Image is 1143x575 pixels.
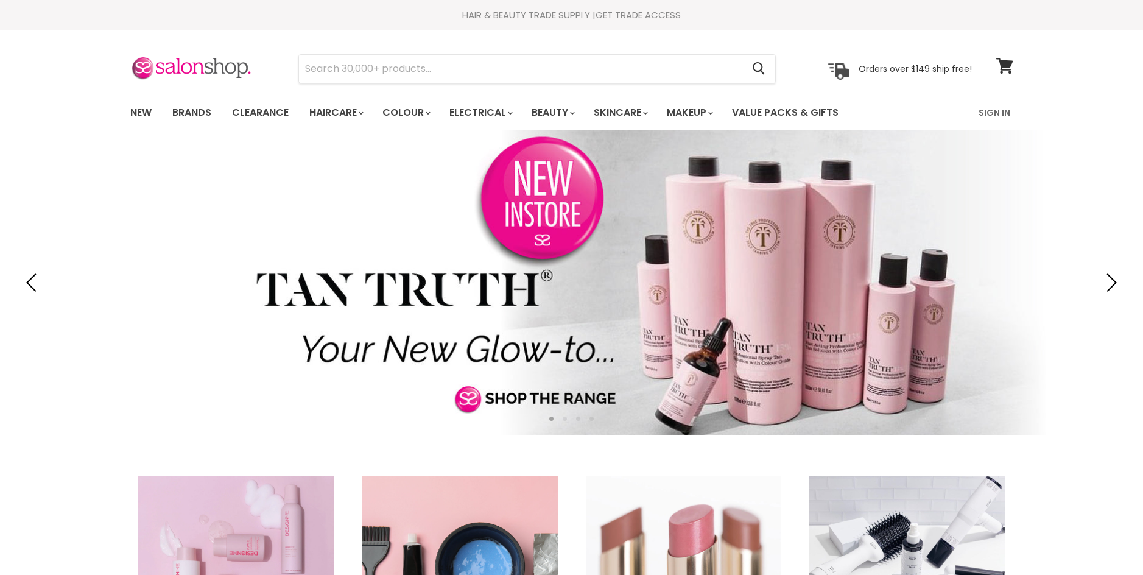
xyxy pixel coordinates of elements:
[223,100,298,125] a: Clearance
[743,55,775,83] button: Search
[21,270,46,295] button: Previous
[1082,518,1131,563] iframe: Gorgias live chat messenger
[658,100,720,125] a: Makeup
[563,417,567,421] li: Page dot 2
[299,55,743,83] input: Search
[115,95,1029,130] nav: Main
[163,100,220,125] a: Brands
[585,100,655,125] a: Skincare
[859,63,972,74] p: Orders over $149 ship free!
[1097,270,1122,295] button: Next
[373,100,438,125] a: Colour
[440,100,520,125] a: Electrical
[300,100,371,125] a: Haircare
[549,417,554,421] li: Page dot 1
[522,100,582,125] a: Beauty
[589,417,594,421] li: Page dot 4
[723,100,848,125] a: Value Packs & Gifts
[576,417,580,421] li: Page dot 3
[115,9,1029,21] div: HAIR & BEAUTY TRADE SUPPLY |
[121,95,910,130] ul: Main menu
[971,100,1018,125] a: Sign In
[596,9,681,21] a: GET TRADE ACCESS
[298,54,776,83] form: Product
[121,100,161,125] a: New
